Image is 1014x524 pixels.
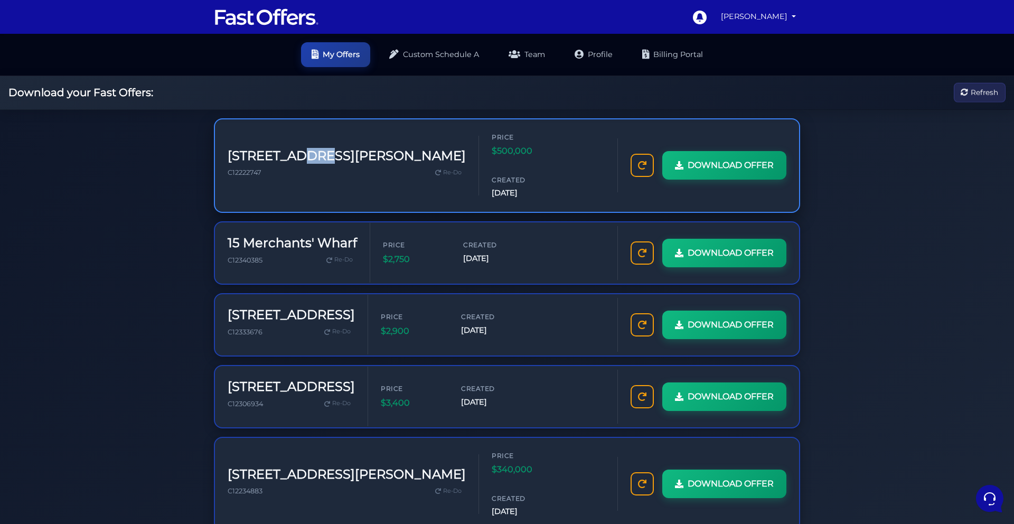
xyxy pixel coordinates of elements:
[44,129,162,140] p: I apologize for the inconvenience. I will escalate this issue to the support team again and ensur...
[228,256,262,264] span: C12340385
[492,187,555,199] span: [DATE]
[379,42,490,67] a: Custom Schedule A
[974,483,1006,514] iframe: Customerly Messenger Launcher
[431,484,466,498] a: Re-Do
[228,400,263,408] span: C12306934
[492,463,555,476] span: $340,000
[332,399,351,408] span: Re-Do
[688,477,774,491] span: DOWNLOAD OFFER
[164,354,177,363] p: Help
[320,397,355,410] a: Re-Do
[13,72,199,104] a: AuraYou:Support has been notified several times regarding this issue and have yet to reach out. P...
[228,169,261,176] span: C12222747
[662,311,786,339] a: DOWNLOAD OFFER
[492,506,555,518] span: [DATE]
[73,339,138,363] button: Messages
[463,240,527,250] span: Created
[17,191,72,199] span: Find an Answer
[632,42,713,67] a: Billing Portal
[381,383,444,394] span: Price
[138,339,203,363] button: Help
[662,382,786,411] a: DOWNLOAD OFFER
[662,470,786,498] a: DOWNLOAD OFFER
[443,168,462,177] span: Re-Do
[492,175,555,185] span: Created
[334,255,353,265] span: Re-Do
[76,155,148,163] span: Start a Conversation
[431,166,466,180] a: Re-Do
[132,191,194,199] a: Open Help Center
[8,8,177,42] h2: Hello [PERSON_NAME] 👋
[381,312,444,322] span: Price
[17,118,38,139] img: dark
[332,327,351,336] span: Re-Do
[228,236,357,251] h3: 15 Merchants' Wharf
[662,239,786,267] a: DOWNLOAD OFFER
[498,42,556,67] a: Team
[688,390,774,404] span: DOWNLOAD OFFER
[24,213,173,224] input: Search for an Article...
[228,307,355,323] h3: [STREET_ADDRESS]
[228,467,466,482] h3: [STREET_ADDRESS][PERSON_NAME]
[322,253,357,267] a: Re-Do
[228,328,262,336] span: C12333676
[463,252,527,265] span: [DATE]
[44,76,162,87] span: Aura
[688,158,774,172] span: DOWNLOAD OFFER
[381,324,444,338] span: $2,900
[301,42,370,67] a: My Offers
[91,354,121,363] p: Messages
[461,396,524,408] span: [DATE]
[492,451,555,461] span: Price
[564,42,623,67] a: Profile
[320,325,355,339] a: Re-Do
[461,312,524,322] span: Created
[44,117,162,127] span: Aura
[8,339,73,363] button: Home
[954,83,1006,102] button: Refresh
[171,59,194,68] a: See all
[492,144,555,158] span: $500,000
[17,77,38,98] img: dark
[383,252,446,266] span: $2,750
[492,132,555,142] span: Price
[228,148,466,164] h3: [STREET_ADDRESS][PERSON_NAME]
[13,113,199,144] a: AuraI apologize for the inconvenience. I will escalate this issue to the support team again and e...
[492,493,555,503] span: Created
[381,396,444,410] span: $3,400
[8,86,153,99] h2: Download your Fast Offers:
[17,59,86,68] span: Your Conversations
[168,117,194,126] p: 5mo ago
[688,318,774,332] span: DOWNLOAD OFFER
[971,87,998,98] span: Refresh
[32,354,50,363] p: Home
[443,486,462,496] span: Re-Do
[717,6,800,27] a: [PERSON_NAME]
[383,240,446,250] span: Price
[228,379,355,395] h3: [STREET_ADDRESS]
[662,151,786,180] a: DOWNLOAD OFFER
[44,89,162,99] p: You: Support has been notified several times regarding this issue and have yet to reach out. Plea...
[688,246,774,260] span: DOWNLOAD OFFER
[461,383,524,394] span: Created
[228,487,262,495] span: C12234883
[168,76,194,86] p: 4mo ago
[461,324,524,336] span: [DATE]
[17,148,194,170] button: Start a Conversation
